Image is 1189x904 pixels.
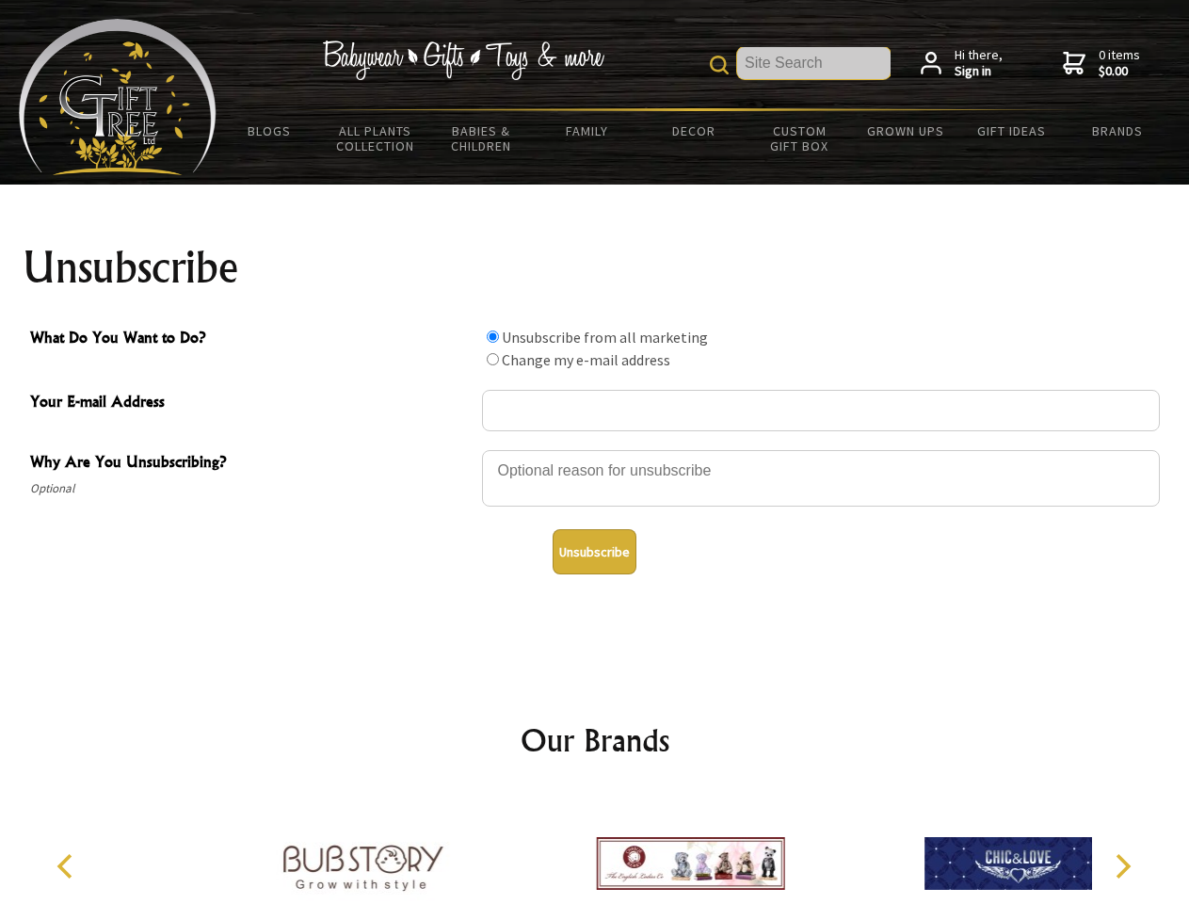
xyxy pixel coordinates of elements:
span: Hi there, [955,47,1003,80]
input: What Do You Want to Do? [487,353,499,365]
img: product search [710,56,729,74]
span: 0 items [1099,46,1140,80]
a: Custom Gift Box [747,111,853,166]
a: 0 items$0.00 [1063,47,1140,80]
a: Grown Ups [852,111,958,151]
a: Brands [1065,111,1171,151]
input: Your E-mail Address [482,390,1160,431]
a: Family [535,111,641,151]
input: What Do You Want to Do? [487,331,499,343]
a: Babies & Children [428,111,535,166]
strong: Sign in [955,63,1003,80]
strong: $0.00 [1099,63,1140,80]
textarea: Why Are You Unsubscribing? [482,450,1160,507]
label: Unsubscribe from all marketing [502,328,708,347]
span: Optional [30,477,473,500]
button: Next [1101,846,1143,887]
a: All Plants Collection [323,111,429,166]
label: Change my e-mail address [502,350,670,369]
a: BLOGS [217,111,323,151]
span: What Do You Want to Do? [30,326,473,353]
span: Your E-mail Address [30,390,473,417]
h1: Unsubscribe [23,245,1167,290]
img: Babyware - Gifts - Toys and more... [19,19,217,175]
h2: Our Brands [38,718,1152,763]
input: Site Search [737,47,891,79]
img: Babywear - Gifts - Toys & more [322,40,604,80]
button: Unsubscribe [553,529,636,574]
a: Hi there,Sign in [921,47,1003,80]
a: Gift Ideas [958,111,1065,151]
button: Previous [47,846,88,887]
span: Why Are You Unsubscribing? [30,450,473,477]
a: Decor [640,111,747,151]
